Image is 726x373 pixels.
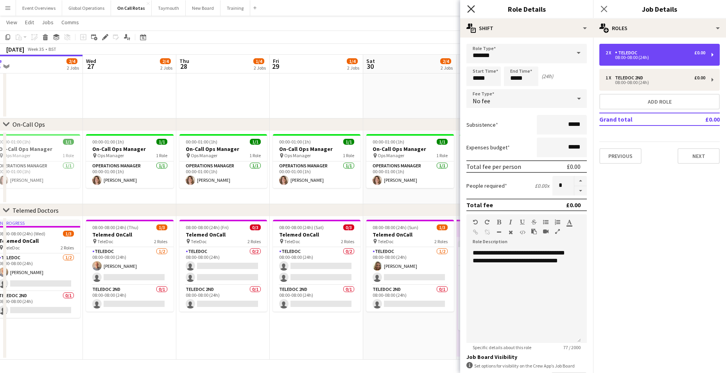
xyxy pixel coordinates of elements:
h3: On-Call Ops Manager [86,145,174,152]
span: 2 Roles [154,239,167,244]
div: Shift [460,19,593,38]
button: Training [220,0,250,16]
button: Decrease [574,186,587,196]
span: Sun [460,57,469,65]
span: 1/3 [156,224,167,230]
div: BST [48,46,56,52]
span: TeleDoc [4,245,20,251]
span: 2 Roles [434,239,448,244]
div: (24h) [541,73,553,80]
div: Set options for visibility on the Crew App’s Job Board [466,362,587,369]
span: 1/3 [437,224,448,230]
span: 00:00-01:00 (1h) [373,139,404,145]
td: £0.00 [683,113,720,126]
span: 2/4 [160,58,171,64]
span: 1/3 [63,231,74,237]
span: 1 Role [249,152,261,158]
app-card-role: TeleDoc1/208:00-08:00 (24h)[PERSON_NAME] [86,247,174,285]
span: Jobs [42,19,54,26]
div: Total fee per person [466,163,521,170]
span: View [6,19,17,26]
app-job-card: Updated08:00-08:00 (24h) (Mon)0/3 TeleDoc2 RolesTeleDoc0/208:00-08:00 (24h) TeleDoc 2nd0/108:00-0... [458,241,546,330]
span: TeleDoc [378,239,394,244]
span: 1/1 [250,139,261,145]
span: 77 / 2000 [557,344,587,350]
span: Comms [61,19,79,26]
button: Taymouth [152,0,186,16]
button: Insert video [543,228,549,235]
app-job-card: 00:00-01:00 (1h)1/1On-Call Ops Manager Ops Manager1 RoleOperations Manager1/100:00-01:00 (1h)[PER... [86,134,174,188]
button: Global Operations [62,0,111,16]
span: 1/4 [253,58,264,64]
button: Strikethrough [531,219,537,225]
h3: On-Call Ops Manager [366,145,454,152]
div: 08:00-08:00 (24h) [606,56,705,59]
span: Ops Manager [378,152,404,158]
span: 1 Role [343,152,354,158]
span: 27 [85,62,96,71]
button: Clear Formatting [508,229,513,235]
span: 1/1 [156,139,167,145]
h3: Telemed OnCall [366,231,454,238]
div: 2 Jobs [441,65,453,71]
td: Grand total [599,113,683,126]
span: 2/4 [440,58,451,64]
a: Comms [58,17,82,27]
span: 00:00-01:00 (1h) [186,139,217,145]
app-job-card: 00:00-01:00 (1h)1/1On-Call Ops Manager Ops Manager1 RoleOperations Manager1/100:00-01:00 (1h)[PER... [179,134,267,188]
button: Horizontal Line [496,229,502,235]
div: 2 Jobs [347,65,359,71]
app-job-card: 00:00-01:00 (1h)1/1On-Call Ops Manager Ops Manager1 RoleOperations Manager1/100:00-01:00 (1h)[PER... [366,134,454,188]
div: 08:00-08:00 (24h) (Fri)0/3Telemed OnCall TeleDoc2 RolesTeleDoc0/208:00-08:00 (24h) TeleDoc 2nd0/1... [179,220,267,312]
app-card-role: Operations Manager1/100:00-01:00 (1h)[PERSON_NAME] [86,161,174,188]
app-card-role: TeleDoc0/208:00-08:00 (24h) [273,247,360,285]
button: Previous [599,148,642,164]
button: Event Overviews [16,0,62,16]
span: 08:00-08:00 (24h) (Fri) [186,224,229,230]
span: 2/4 [66,58,77,64]
span: Specific details about this role [466,344,538,350]
span: TeleDoc [284,239,300,244]
label: Expenses budget [466,144,510,151]
div: Total fee [466,201,493,209]
button: Text Color [566,219,572,225]
button: New Board [186,0,220,16]
span: TeleDoc [191,239,207,244]
h3: Job Board Visibility [466,353,587,360]
a: Jobs [39,17,57,27]
span: Week 35 [26,46,45,52]
button: Next [678,148,720,164]
h3: Role Details [460,4,593,14]
div: TeleDoc [615,50,640,56]
div: [DATE] [6,45,24,53]
div: £0.00 [694,50,705,56]
span: 2 Roles [341,239,354,244]
div: £0.00 [694,75,705,81]
div: Telemed Doctors [13,206,59,214]
div: £0.00 x [535,182,549,189]
app-job-card: 08:00-08:00 (24h) (Thu)1/3Telemed OnCall TeleDoc2 RolesTeleDoc1/208:00-08:00 (24h)[PERSON_NAME] T... [86,220,174,312]
button: Bold [496,219,502,225]
span: No fee [473,97,490,105]
app-card-role: TeleDoc 2nd0/108:00-08:00 (24h) [179,285,267,312]
div: 08:00-08:00 (24h) (Sun)1/3Telemed OnCall TeleDoc2 RolesTeleDoc1/208:00-08:00 (24h)[PERSON_NAME] T... [366,220,454,312]
div: £0.00 [567,163,581,170]
app-card-role: Operations Manager1/100:00-01:00 (1h)[PERSON_NAME] [179,161,267,188]
span: 0/3 [250,224,261,230]
span: 1/1 [437,139,448,145]
h3: Telemed OnCall [179,231,267,238]
button: Unordered List [543,219,549,225]
h3: Telemed OnCall [273,231,360,238]
h3: On-Call Ops Manager [460,145,547,152]
span: Ops Manager [284,152,311,158]
app-card-role: TeleDoc0/208:00-08:00 (24h) [458,266,546,304]
div: 1 x [606,75,615,81]
span: Thu [179,57,189,65]
span: 0/3 [343,224,354,230]
div: Roles [593,19,726,38]
button: Undo [473,219,478,225]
